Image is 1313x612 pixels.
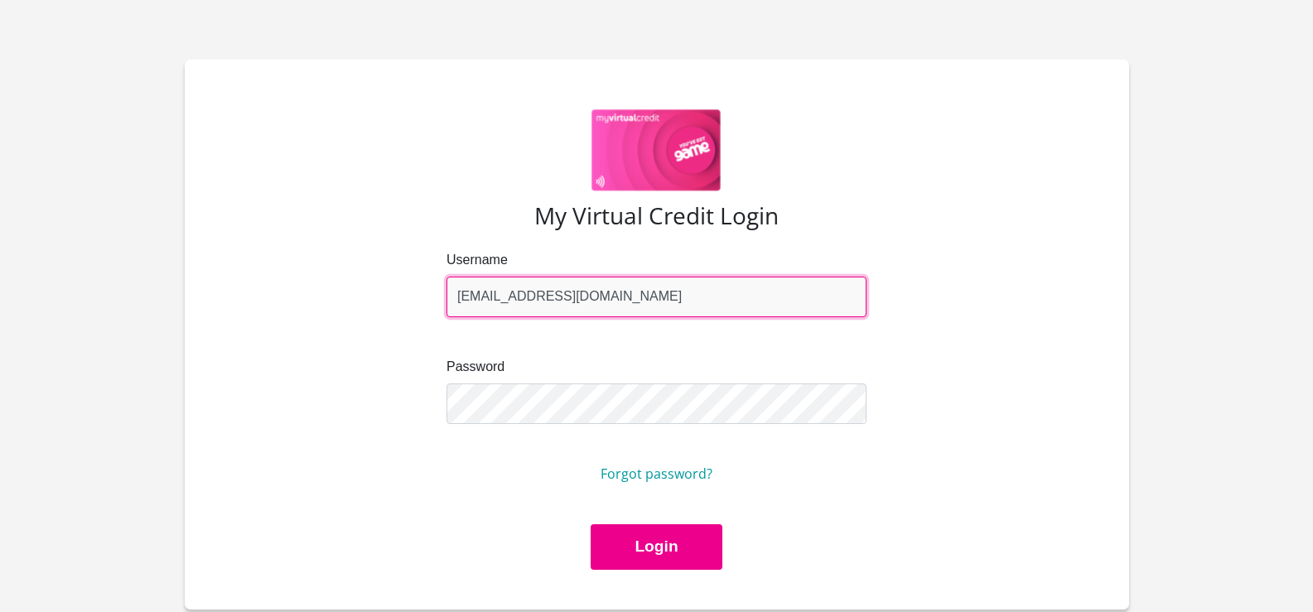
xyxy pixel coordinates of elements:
[591,109,722,192] img: game logo
[591,524,722,570] button: Login
[447,277,866,317] input: Email
[601,465,712,483] a: Forgot password?
[447,357,866,377] label: Password
[224,202,1089,230] h3: My Virtual Credit Login
[447,250,866,270] label: Username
